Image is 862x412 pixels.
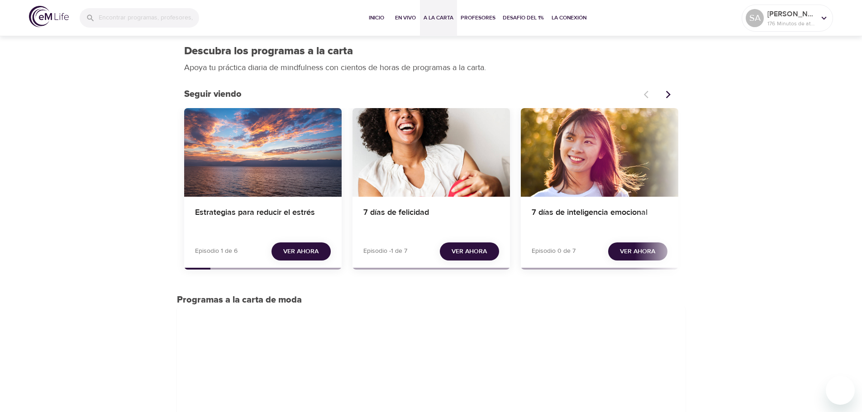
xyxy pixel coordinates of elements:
[271,242,331,261] button: Ver ahora
[620,246,655,257] span: Ver ahora
[29,6,69,27] img: logo
[184,108,342,197] button: Estrategias para reducir el estrés
[658,85,678,104] button: Artículos anteriores
[746,9,764,27] div: SA
[177,295,686,305] h3: Programas a la carta de moda
[767,19,815,28] p: 176 Minutos de atención
[767,9,815,19] p: [PERSON_NAME]
[195,208,331,229] h4: Estrategias para reducir el estrés
[184,62,524,74] p: Apoya tu práctica diaria de mindfulness con cientos de horas de programas a la carta.
[826,376,855,405] iframe: Botón para iniciar la ventana de mensajería
[352,108,510,197] button: 7 días de felicidad
[521,108,678,197] button: 7 días de inteligencia emocional
[184,45,353,58] h1: Descubra los programas a la carta
[440,242,499,261] button: Ver ahora
[99,8,199,28] input: Encontrar programas, profesores, etc...
[363,246,407,256] p: Episodio -1 de 7
[184,89,638,99] h3: Seguir viendo
[532,246,576,256] p: Episodio 0 de 7
[424,13,453,23] span: A la carta
[452,246,487,257] span: Ver ahora
[461,13,495,23] span: Profesores
[552,13,586,23] span: La Conexión
[283,246,319,257] span: Ver ahora
[195,246,238,256] p: Episodio 1 de 6
[395,13,416,23] span: En vivo
[366,13,387,23] span: Inicio
[363,208,499,229] h4: 7 días de felicidad
[503,13,544,23] span: Desafío del 1%
[608,242,667,261] button: Ver ahora
[532,208,667,229] h4: 7 días de inteligencia emocional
